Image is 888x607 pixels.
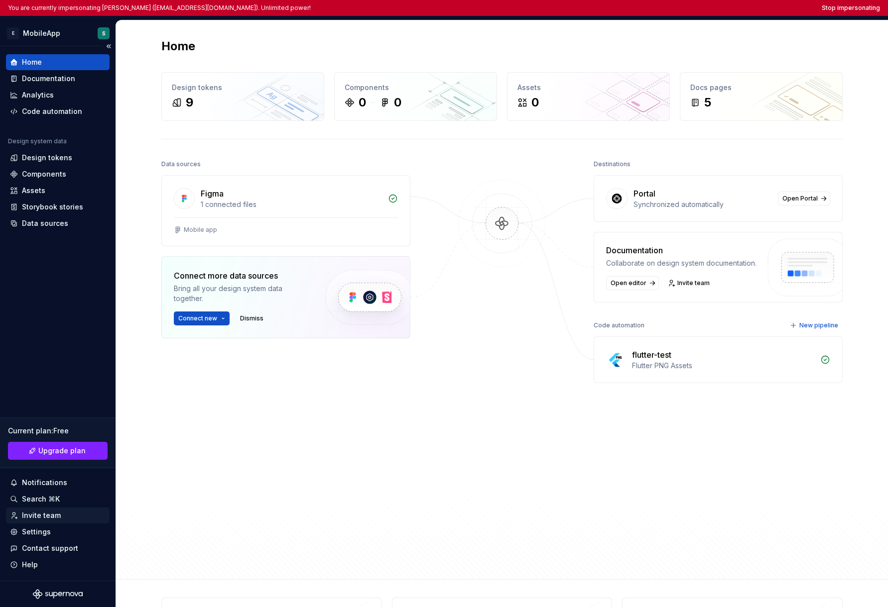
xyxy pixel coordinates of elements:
div: Assets [517,83,659,93]
div: Assets [22,186,45,196]
span: Open editor [611,279,646,287]
a: Documentation [6,71,110,87]
div: Synchronized automatically [634,200,772,209]
p: You are currently impersonating [PERSON_NAME] ([EMAIL_ADDRESS][DOMAIN_NAME]). Unlimited power! [8,4,311,12]
div: Design tokens [172,83,314,93]
div: 5 [704,95,711,110]
div: Home [22,57,42,67]
a: Data sources [6,215,110,231]
button: Help [6,557,110,573]
a: Components [6,166,110,182]
div: 0 [531,95,539,110]
button: EMobileAppS [2,22,114,44]
div: Destinations [594,157,631,171]
div: Storybook stories [22,202,83,212]
span: New pipeline [799,321,838,329]
div: Invite team [22,510,61,520]
div: Connect more data sources [174,270,308,282]
a: Design tokens9 [161,72,324,121]
div: E [7,27,19,39]
button: Search ⌘K [6,491,110,507]
a: Home [6,54,110,70]
a: Analytics [6,87,110,103]
h2: Home [161,38,195,54]
a: Invite team [665,276,714,290]
div: Current plan : Free [8,426,108,436]
div: 0 [359,95,366,110]
div: MobileApp [23,28,60,38]
a: Storybook stories [6,199,110,215]
div: Portal [634,188,655,200]
a: Invite team [6,507,110,523]
div: Notifications [22,478,67,488]
a: Docs pages5 [680,72,843,121]
div: Components [22,169,66,179]
div: Mobile app [184,226,217,234]
div: 0 [394,95,401,110]
div: Docs pages [690,83,832,93]
div: Bring all your design system data together. [174,284,308,303]
button: Notifications [6,475,110,491]
div: Data sources [22,218,68,228]
a: Open editor [606,276,659,290]
div: 9 [186,95,193,110]
svg: Supernova Logo [33,589,83,599]
button: Dismiss [236,311,268,325]
a: Assets0 [507,72,670,121]
button: Connect new [174,311,230,325]
div: Documentation [22,74,75,84]
a: Open Portal [778,192,830,205]
a: Settings [6,524,110,540]
div: Flutter PNG Assets [632,361,814,371]
span: Open Portal [782,195,818,202]
button: Stop impersonating [822,4,880,12]
div: flutter-test [632,349,671,361]
div: Documentation [606,244,757,256]
div: Settings [22,527,51,537]
button: Upgrade plan [8,442,108,460]
div: 1 connected files [201,200,382,209]
a: Assets [6,183,110,199]
div: Collaborate on design system documentation. [606,258,757,268]
div: Help [22,560,38,570]
div: Analytics [22,90,54,100]
button: New pipeline [787,318,843,332]
div: Data sources [161,157,201,171]
div: Code automation [22,106,82,116]
button: Collapse sidebar [102,39,116,53]
div: Design tokens [22,153,72,163]
div: S [102,29,106,37]
a: Code automation [6,103,110,119]
a: Components00 [334,72,497,121]
div: Search ⌘K [22,494,60,504]
a: Design tokens [6,150,110,166]
div: Figma [201,188,224,200]
span: Upgrade plan [38,446,86,456]
span: Connect new [178,314,217,322]
div: Components [345,83,487,93]
div: Design system data [8,137,67,145]
span: Invite team [677,279,710,287]
div: Contact support [22,543,78,553]
button: Contact support [6,540,110,556]
span: Dismiss [240,314,263,322]
div: Code automation [594,318,644,332]
a: Figma1 connected filesMobile app [161,175,410,246]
